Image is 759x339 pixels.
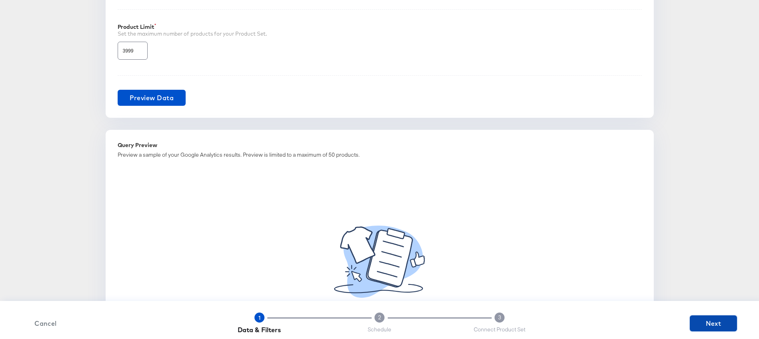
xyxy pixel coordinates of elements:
button: Cancel [22,318,69,329]
span: 1 [258,315,260,321]
span: Schedule [368,326,391,333]
div: Preview a sample of your Google Analytics results. Preview is limited to a maximum of 50 products. [118,151,642,159]
span: Data & Filters [238,326,281,334]
span: 3 [498,314,501,321]
span: Connect Product Set [474,326,525,333]
div: Product Limit [118,24,642,30]
span: Cancel [25,318,66,329]
span: 2 [378,314,381,321]
button: Preview Data [118,90,186,106]
span: Preview Data [130,92,174,103]
button: Next [690,315,737,331]
div: Query Preview [118,142,642,148]
div: Set the maximum number of products for your Product Set. [118,30,642,38]
span: Next [693,318,734,329]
